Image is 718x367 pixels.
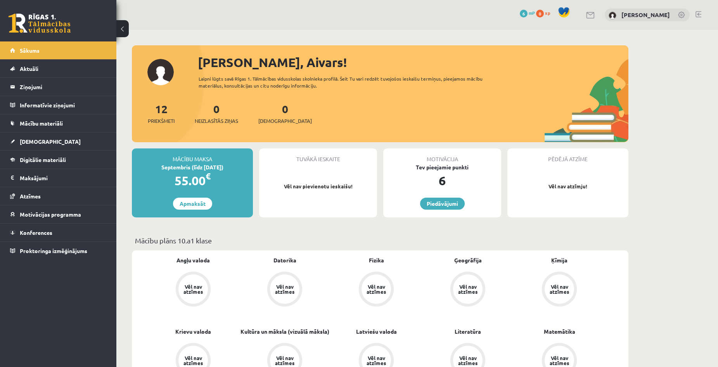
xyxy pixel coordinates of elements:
[20,211,81,218] span: Motivācijas programma
[383,163,501,171] div: Tev pieejamie punkti
[274,355,296,365] div: Vēl nav atzīmes
[20,138,81,145] span: [DEMOGRAPHIC_DATA]
[20,78,107,96] legend: Ziņojumi
[198,53,628,72] div: [PERSON_NAME], Aivars!
[20,47,40,54] span: Sākums
[10,187,107,205] a: Atzīmes
[206,171,211,182] span: €
[609,12,616,19] img: Aivars Brālis
[263,183,373,190] p: Vēl nav pievienotu ieskaišu!
[20,96,107,114] legend: Informatīvie ziņojumi
[420,198,465,210] a: Piedāvājumi
[239,272,330,308] a: Vēl nav atzīmes
[273,256,296,264] a: Datorika
[199,75,497,89] div: Laipni lūgts savā Rīgas 1. Tālmācības vidusskolas skolnieka profilā. Šeit Tu vari redzēt tuvojošo...
[454,256,482,264] a: Ģeogrāfija
[176,256,210,264] a: Angļu valoda
[10,151,107,169] a: Digitālie materiāli
[551,256,567,264] a: Ķīmija
[10,169,107,187] a: Maksājumi
[274,284,296,294] div: Vēl nav atzīmes
[10,133,107,150] a: [DEMOGRAPHIC_DATA]
[132,171,253,190] div: 55.00
[365,355,387,365] div: Vēl nav atzīmes
[455,327,481,336] a: Literatūra
[548,355,570,365] div: Vēl nav atzīmes
[259,148,377,163] div: Tuvākā ieskaite
[10,224,107,241] a: Konferences
[20,229,52,236] span: Konferences
[132,148,253,163] div: Mācību maksa
[545,10,550,16] span: xp
[10,114,107,132] a: Mācību materiāli
[195,117,238,125] span: Neizlasītās ziņas
[10,41,107,59] a: Sākums
[330,272,422,308] a: Vēl nav atzīmes
[536,10,554,16] a: 0 xp
[20,156,66,163] span: Digitālie materiāli
[514,272,605,308] a: Vēl nav atzīmes
[10,60,107,78] a: Aktuāli
[182,284,204,294] div: Vēl nav atzīmes
[240,327,329,336] a: Kultūra un māksla (vizuālā māksla)
[365,284,387,294] div: Vēl nav atzīmes
[520,10,528,17] span: 6
[195,102,238,125] a: 0Neizlasītās ziņas
[173,198,212,210] a: Apmaksāt
[10,205,107,223] a: Motivācijas programma
[258,117,312,125] span: [DEMOGRAPHIC_DATA]
[9,14,71,33] a: Rīgas 1. Tālmācības vidusskola
[548,284,570,294] div: Vēl nav atzīmes
[135,235,625,246] p: Mācību plāns 10.a1 klase
[10,78,107,96] a: Ziņojumi
[529,10,535,16] span: mP
[182,355,204,365] div: Vēl nav atzīmes
[258,102,312,125] a: 0[DEMOGRAPHIC_DATA]
[20,65,38,72] span: Aktuāli
[20,120,63,127] span: Mācību materiāli
[10,96,107,114] a: Informatīvie ziņojumi
[383,171,501,190] div: 6
[369,256,384,264] a: Fizika
[147,272,239,308] a: Vēl nav atzīmes
[10,242,107,260] a: Proktoringa izmēģinājums
[536,10,544,17] span: 0
[544,327,575,336] a: Matemātika
[511,183,625,190] p: Vēl nav atzīmju!
[175,327,211,336] a: Krievu valoda
[457,284,479,294] div: Vēl nav atzīmes
[422,272,514,308] a: Vēl nav atzīmes
[132,163,253,171] div: Septembris (līdz [DATE])
[20,169,107,187] legend: Maksājumi
[457,355,479,365] div: Vēl nav atzīmes
[148,117,175,125] span: Priekšmeti
[507,148,628,163] div: Pēdējā atzīme
[20,247,87,254] span: Proktoringa izmēģinājums
[383,148,501,163] div: Motivācija
[356,327,397,336] a: Latviešu valoda
[148,102,175,125] a: 12Priekšmeti
[520,10,535,16] a: 6 mP
[20,193,41,200] span: Atzīmes
[621,11,670,19] a: [PERSON_NAME]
